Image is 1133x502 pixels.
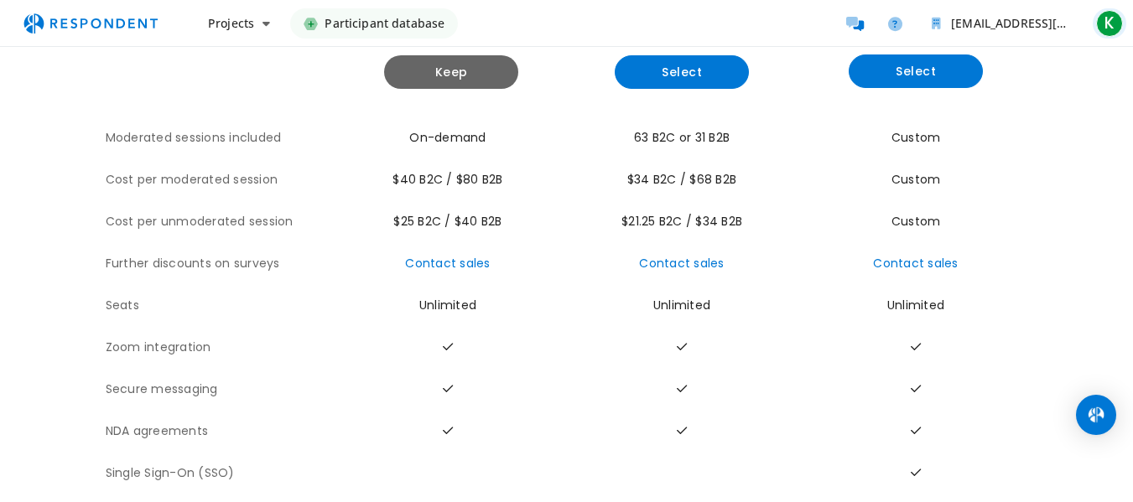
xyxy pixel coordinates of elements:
span: Custom [891,213,941,230]
a: Contact sales [639,255,724,272]
a: Contact sales [873,255,958,272]
a: Message participants [838,7,871,40]
img: respondent-logo.png [13,8,168,39]
button: Select yearly basic plan [615,55,749,89]
button: kkbaba1910@yahoo.com Team [918,8,1086,39]
span: K [1096,10,1123,37]
span: 63 B2C or 31 B2B [634,129,730,146]
button: Keep current yearly payg plan [384,55,518,89]
button: Projects [195,8,283,39]
th: Cost per unmoderated session [106,201,336,243]
span: Unlimited [419,297,476,313]
span: Participant database [325,8,444,39]
button: Select yearly custom_static plan [849,54,983,88]
span: Projects [208,15,254,31]
span: Custom [891,129,941,146]
th: Moderated sessions included [106,117,336,159]
span: $34 B2C / $68 B2B [627,171,736,188]
button: K [1093,8,1126,39]
span: Unlimited [653,297,710,313]
th: Zoom integration [106,327,336,369]
a: Participant database [290,8,458,39]
th: NDA agreements [106,411,336,453]
span: $25 B2C / $40 B2B [393,213,502,230]
th: Secure messaging [106,369,336,411]
div: Open Intercom Messenger [1076,395,1116,435]
th: Further discounts on surveys [106,243,336,285]
th: Seats [106,285,336,327]
a: Help and support [878,7,912,40]
span: On-demand [409,129,486,146]
span: Unlimited [887,297,944,313]
a: Contact sales [405,255,490,272]
th: Cost per moderated session [106,159,336,201]
span: $21.25 B2C / $34 B2B [621,213,742,230]
span: Custom [891,171,941,188]
th: Single Sign-On (SSO) [106,453,336,494]
span: $40 B2C / $80 B2B [392,171,502,188]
